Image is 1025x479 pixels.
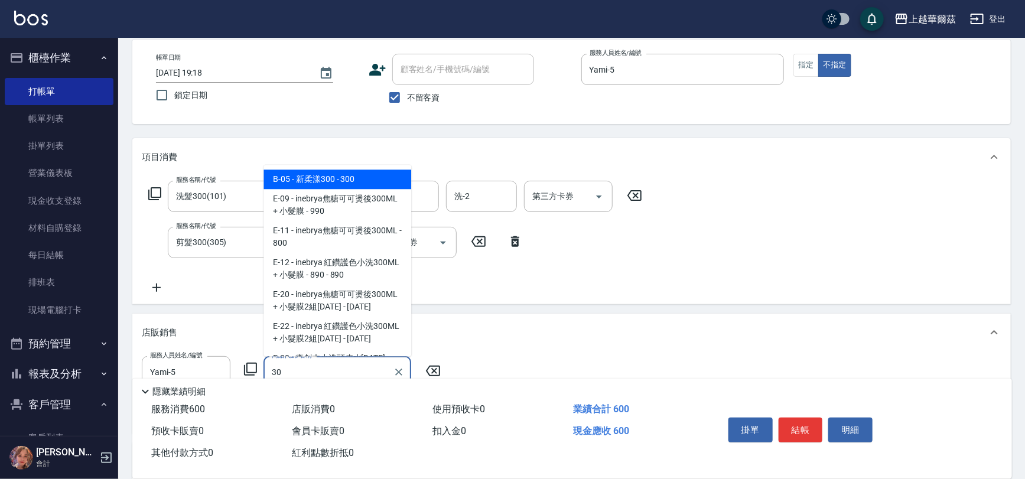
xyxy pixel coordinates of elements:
[5,389,113,420] button: 客戶管理
[5,269,113,296] a: 排班表
[263,170,411,189] span: B-05 - 新柔漾300 - 300
[263,348,411,380] span: E-30 - 癒創木小洗頭皮水[DATE] - [DATE]
[292,425,344,436] span: 會員卡販賣 0
[152,386,206,398] p: 隱藏業績明細
[132,314,1011,351] div: 店販銷售
[828,418,873,442] button: 明細
[36,447,96,458] h5: [PERSON_NAME]
[818,54,851,77] button: 不指定
[132,138,1011,176] div: 項目消費
[728,418,773,442] button: 掛單
[263,285,411,317] span: E-20 - inebrya焦糖可可燙後300ML + 小髮膜2組[DATE] - [DATE]
[151,447,213,458] span: 其他付款方式 0
[176,175,216,184] label: 服務名稱/代號
[5,424,113,451] a: 客戶列表
[5,187,113,214] a: 現金收支登錄
[909,12,956,27] div: 上越華爾茲
[590,48,642,57] label: 服務人員姓名/編號
[5,105,113,132] a: 帳單列表
[5,214,113,242] a: 材料自購登錄
[151,403,205,415] span: 服務消費 600
[793,54,819,77] button: 指定
[263,317,411,348] span: E-22 - inebrya 紅鑽護色小洗300ML + 小髮膜2組[DATE] - [DATE]
[150,351,202,360] label: 服務人員姓名/編號
[434,233,453,252] button: Open
[860,7,884,31] button: save
[292,447,354,458] span: 紅利點數折抵 0
[9,446,33,470] img: Person
[263,221,411,253] span: E-11 - inebrya焦糖可可燙後300ML - 800
[14,11,48,25] img: Logo
[5,296,113,324] a: 現場電腦打卡
[142,151,177,164] p: 項目消費
[590,187,609,206] button: Open
[5,242,113,269] a: 每日結帳
[5,78,113,105] a: 打帳單
[156,53,181,62] label: 帳單日期
[391,364,407,380] button: Clear
[779,418,823,442] button: 結帳
[312,59,340,87] button: Choose date, selected date is 2025-09-14
[5,159,113,187] a: 營業儀表板
[407,92,440,104] span: 不留客資
[292,403,335,415] span: 店販消費 0
[156,63,307,83] input: YYYY/MM/DD hh:mm
[5,43,113,73] button: 櫃檯作業
[5,132,113,159] a: 掛單列表
[142,327,177,339] p: 店販銷售
[174,89,207,102] span: 鎖定日期
[176,221,216,230] label: 服務名稱/代號
[263,253,411,285] span: E-12 - inebrya 紅鑽護色小洗300ML + 小髮膜 - 890 - 890
[432,403,485,415] span: 使用預收卡 0
[36,458,96,469] p: 會計
[263,189,411,221] span: E-09 - inebrya焦糖可可燙後300ML + 小髮膜 - 990
[573,403,629,415] span: 業績合計 600
[573,425,629,436] span: 現金應收 600
[5,328,113,359] button: 預約管理
[5,359,113,389] button: 報表及分析
[965,8,1011,30] button: 登出
[151,425,204,436] span: 預收卡販賣 0
[432,425,466,436] span: 扣入金 0
[890,7,961,31] button: 上越華爾茲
